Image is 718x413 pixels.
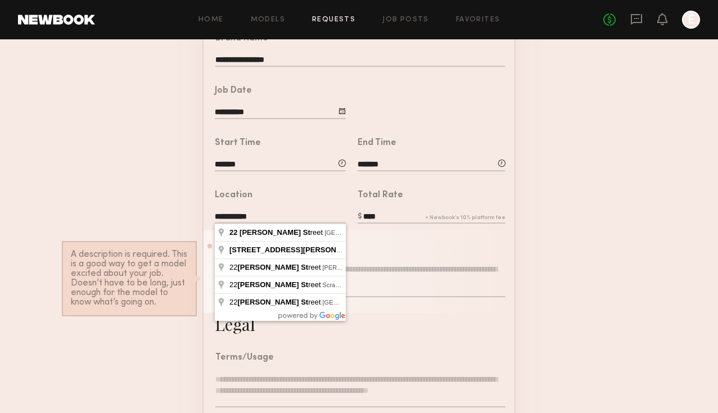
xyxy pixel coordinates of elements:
a: Requests [312,16,355,24]
span: [PERSON_NAME] St [237,263,308,271]
span: 22 [229,228,237,237]
span: [PERSON_NAME] St [237,280,308,289]
a: Models [251,16,285,24]
span: [STREET_ADDRESS][PERSON_NAME] [229,246,364,254]
span: [PERSON_NAME] St [240,228,310,237]
span: 22 reet [229,298,323,306]
div: Location [215,191,252,200]
div: Legal [215,313,255,335]
span: Scranton, [GEOGRAPHIC_DATA], [GEOGRAPHIC_DATA] [323,282,483,288]
div: End Time [358,139,396,148]
span: [GEOGRAPHIC_DATA], [GEOGRAPHIC_DATA], [GEOGRAPHIC_DATA] [323,299,523,306]
span: 22 reet [229,280,323,289]
a: E [682,11,700,29]
span: 22 reet [229,263,323,271]
span: [PERSON_NAME] St [237,298,308,306]
div: Terms/Usage [215,353,274,362]
a: Favorites [456,16,500,24]
div: Total Rate [358,191,403,200]
div: Job Date [215,87,252,96]
a: Home [198,16,224,24]
span: reet [229,228,324,237]
a: Job Posts [382,16,429,24]
div: A description is required. This is a good way to get a model excited about your job. Doesn’t have... [71,250,188,307]
span: [GEOGRAPHIC_DATA], [GEOGRAPHIC_DATA], [GEOGRAPHIC_DATA] [324,229,525,236]
div: Start Time [215,139,261,148]
span: [PERSON_NAME], [GEOGRAPHIC_DATA], [GEOGRAPHIC_DATA] [323,264,509,271]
